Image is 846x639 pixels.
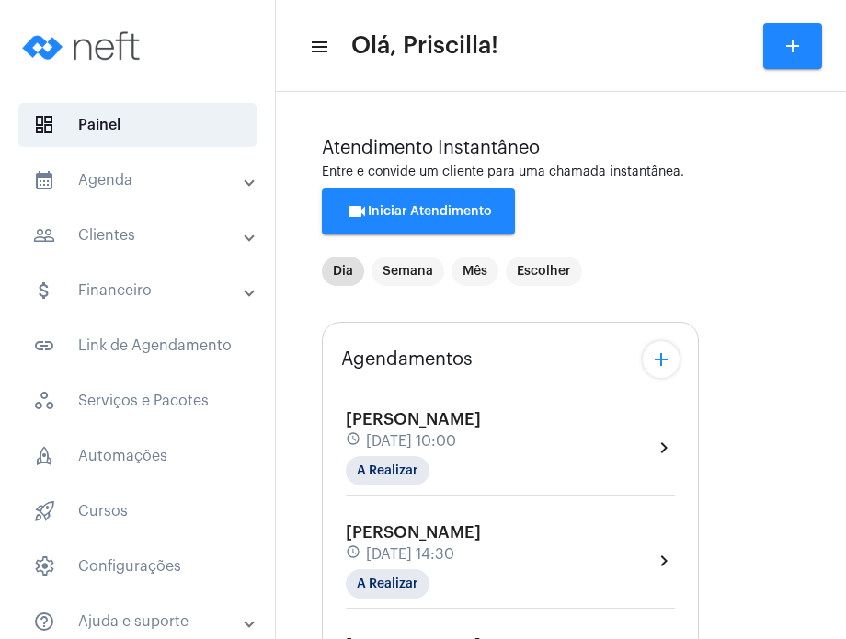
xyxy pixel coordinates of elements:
[33,224,246,246] mat-panel-title: Clientes
[346,524,481,541] span: [PERSON_NAME]
[309,36,327,58] mat-icon: sidenav icon
[346,431,362,451] mat-icon: schedule
[322,138,800,158] div: Atendimento Instantâneo
[33,169,55,191] mat-icon: sidenav icon
[11,213,275,257] mat-expansion-panel-header: sidenav iconClientes
[346,544,362,565] mat-icon: schedule
[18,103,257,147] span: Painel
[653,550,675,572] mat-icon: chevron_right
[33,610,55,633] mat-icon: sidenav icon
[346,205,492,218] span: Iniciar Atendimento
[346,200,368,223] mat-icon: videocam
[346,411,481,428] span: [PERSON_NAME]
[33,224,55,246] mat-icon: sidenav icon
[346,456,429,485] mat-chip: A Realizar
[452,257,498,286] mat-chip: Mês
[33,390,55,412] span: sidenav icon
[372,257,444,286] mat-chip: Semana
[322,165,800,179] div: Entre e convide um cliente para uma chamada instantânea.
[11,158,275,202] mat-expansion-panel-header: sidenav iconAgenda
[33,500,55,522] span: sidenav icon
[33,280,246,302] mat-panel-title: Financeiro
[33,445,55,467] span: sidenav icon
[341,349,473,370] span: Agendamentos
[351,31,498,61] span: Olá, Priscilla!
[18,379,257,423] span: Serviços e Pacotes
[366,433,456,450] span: [DATE] 10:00
[782,35,804,57] mat-icon: add
[33,280,55,302] mat-icon: sidenav icon
[18,544,257,588] span: Configurações
[18,324,257,368] span: Link de Agendamento
[15,9,153,83] img: logo-neft-novo-2.png
[322,188,515,234] button: Iniciar Atendimento
[33,169,246,191] mat-panel-title: Agenda
[18,489,257,533] span: Cursos
[346,569,429,599] mat-chip: A Realizar
[18,434,257,478] span: Automações
[366,546,454,563] span: [DATE] 14:30
[650,348,672,371] mat-icon: add
[33,610,246,633] mat-panel-title: Ajuda e suporte
[653,437,675,459] mat-icon: chevron_right
[11,268,275,313] mat-expansion-panel-header: sidenav iconFinanceiro
[506,257,582,286] mat-chip: Escolher
[322,257,364,286] mat-chip: Dia
[33,335,55,357] mat-icon: sidenav icon
[33,555,55,577] span: sidenav icon
[33,114,55,136] span: sidenav icon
